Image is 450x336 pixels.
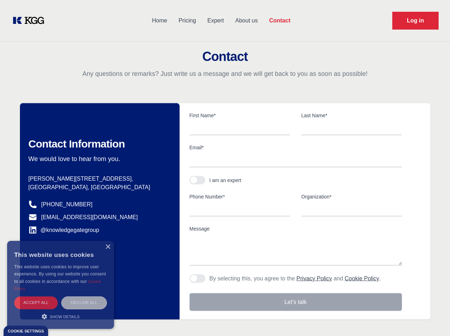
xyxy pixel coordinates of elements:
p: [GEOGRAPHIC_DATA], [GEOGRAPHIC_DATA] [29,183,168,192]
a: Expert [202,11,229,30]
a: @knowledgegategroup [29,226,99,234]
span: This website uses cookies to improve user experience. By using our website you consent to all coo... [14,264,106,284]
div: This website uses cookies [14,246,107,263]
button: Let's talk [190,293,402,311]
div: Close [105,244,110,250]
a: About us [229,11,263,30]
p: By selecting this, you agree to the and . [210,274,381,283]
div: I am an expert [210,177,242,184]
label: Message [190,225,402,232]
div: Decline all [61,296,107,309]
a: Request Demo [392,12,439,30]
a: KOL Knowledge Platform: Talk to Key External Experts (KEE) [11,15,50,26]
label: Last Name* [301,112,402,119]
a: [PHONE_NUMBER] [41,200,93,209]
label: Email* [190,144,402,151]
label: Phone Number* [190,193,290,200]
div: Cookie settings [8,329,44,333]
a: Privacy Policy [296,275,332,281]
a: Cookie Policy [345,275,379,281]
iframe: Chat Widget [414,302,450,336]
a: Cookie Policy [14,279,101,291]
a: Home [146,11,173,30]
label: First Name* [190,112,290,119]
p: We would love to hear from you. [29,155,168,163]
h2: Contact Information [29,138,168,150]
div: Accept all [14,296,58,309]
a: Pricing [173,11,202,30]
a: [EMAIL_ADDRESS][DOMAIN_NAME] [41,213,138,222]
h2: Contact [9,50,441,64]
span: Show details [50,315,80,319]
div: Show details [14,313,107,320]
label: Organization* [301,193,402,200]
a: Contact [263,11,296,30]
p: Any questions or remarks? Just write us a message and we will get back to you as soon as possible! [9,69,441,78]
p: [PERSON_NAME][STREET_ADDRESS], [29,175,168,183]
